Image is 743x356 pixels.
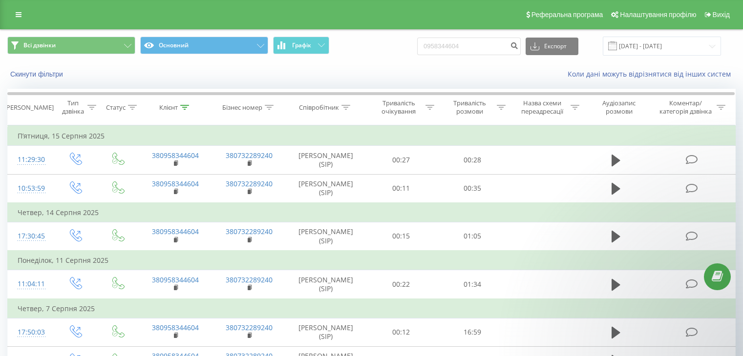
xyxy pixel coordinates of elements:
[292,42,311,49] span: Графік
[437,146,508,174] td: 00:28
[7,70,68,79] button: Скинути фільтри
[366,318,437,346] td: 00:12
[159,103,178,112] div: Клієнт
[366,270,437,299] td: 00:22
[18,227,43,246] div: 17:30:45
[8,251,736,270] td: Понеділок, 11 Серпня 2025
[226,227,273,236] a: 380732289240
[620,11,696,19] span: Налаштування профілю
[517,99,568,116] div: Назва схеми переадресації
[286,146,366,174] td: [PERSON_NAME] (SIP)
[446,99,494,116] div: Тривалість розмови
[713,11,730,19] span: Вихід
[417,38,521,55] input: Пошук за номером
[286,318,366,346] td: [PERSON_NAME] (SIP)
[286,222,366,251] td: [PERSON_NAME] (SIP)
[366,174,437,203] td: 00:11
[526,38,578,55] button: Експорт
[366,146,437,174] td: 00:27
[437,222,508,251] td: 01:05
[531,11,603,19] span: Реферальна програма
[8,126,736,146] td: П’ятниця, 15 Серпня 2025
[286,174,366,203] td: [PERSON_NAME] (SIP)
[152,323,199,332] a: 380958344604
[140,37,268,54] button: Основний
[226,151,273,160] a: 380732289240
[226,275,273,284] a: 380732289240
[62,99,85,116] div: Тип дзвінка
[7,37,135,54] button: Всі дзвінки
[152,227,199,236] a: 380958344604
[226,323,273,332] a: 380732289240
[18,275,43,294] div: 11:04:11
[710,301,733,324] iframe: Intercom live chat
[226,179,273,188] a: 380732289240
[18,150,43,169] div: 11:29:30
[366,222,437,251] td: 00:15
[152,179,199,188] a: 380958344604
[152,275,199,284] a: 380958344604
[437,270,508,299] td: 01:34
[222,103,262,112] div: Бізнес номер
[4,103,54,112] div: [PERSON_NAME]
[8,203,736,222] td: Четвер, 14 Серпня 2025
[8,299,736,318] td: Четвер, 7 Серпня 2025
[657,99,714,116] div: Коментар/категорія дзвінка
[273,37,329,54] button: Графік
[375,99,424,116] div: Тривалість очікування
[568,69,736,79] a: Коли дані можуть відрізнятися вiд інших систем
[591,99,648,116] div: Аудіозапис розмови
[437,174,508,203] td: 00:35
[23,41,56,49] span: Всі дзвінки
[299,103,339,112] div: Співробітник
[437,318,508,346] td: 16:59
[152,151,199,160] a: 380958344604
[18,323,43,342] div: 17:50:03
[106,103,126,112] div: Статус
[18,179,43,198] div: 10:53:59
[286,270,366,299] td: [PERSON_NAME] (SIP)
